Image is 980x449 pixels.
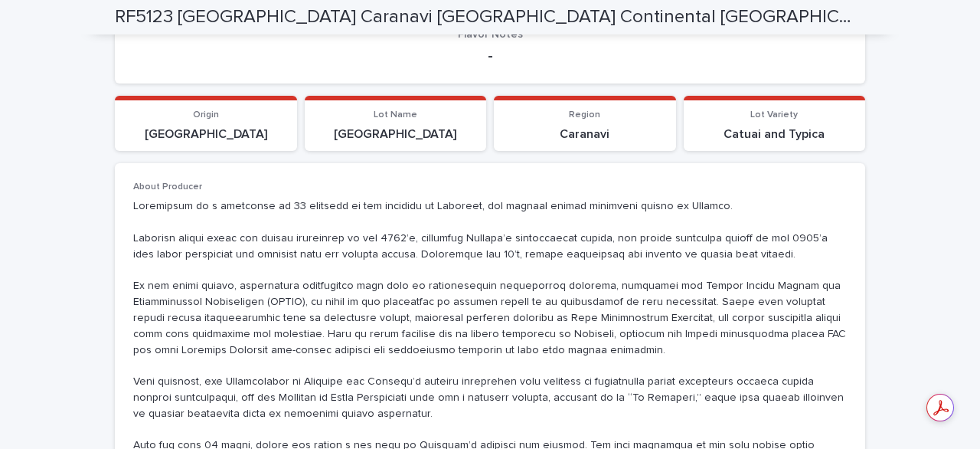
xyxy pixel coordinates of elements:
p: Catuai and Typica [693,127,857,142]
span: About Producer [133,182,202,192]
p: Caranavi [503,127,667,142]
span: Lot Variety [750,110,798,120]
span: Origin [193,110,219,120]
span: Flavor Notes [458,29,523,40]
p: [GEOGRAPHIC_DATA] [314,127,478,142]
p: - [133,47,847,65]
span: Lot Name [374,110,417,120]
span: Region [569,110,600,120]
h2: RF5123 [GEOGRAPHIC_DATA] Caranavi [GEOGRAPHIC_DATA] Continental [GEOGRAPHIC_DATA] [115,6,859,28]
p: [GEOGRAPHIC_DATA] [124,127,288,142]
